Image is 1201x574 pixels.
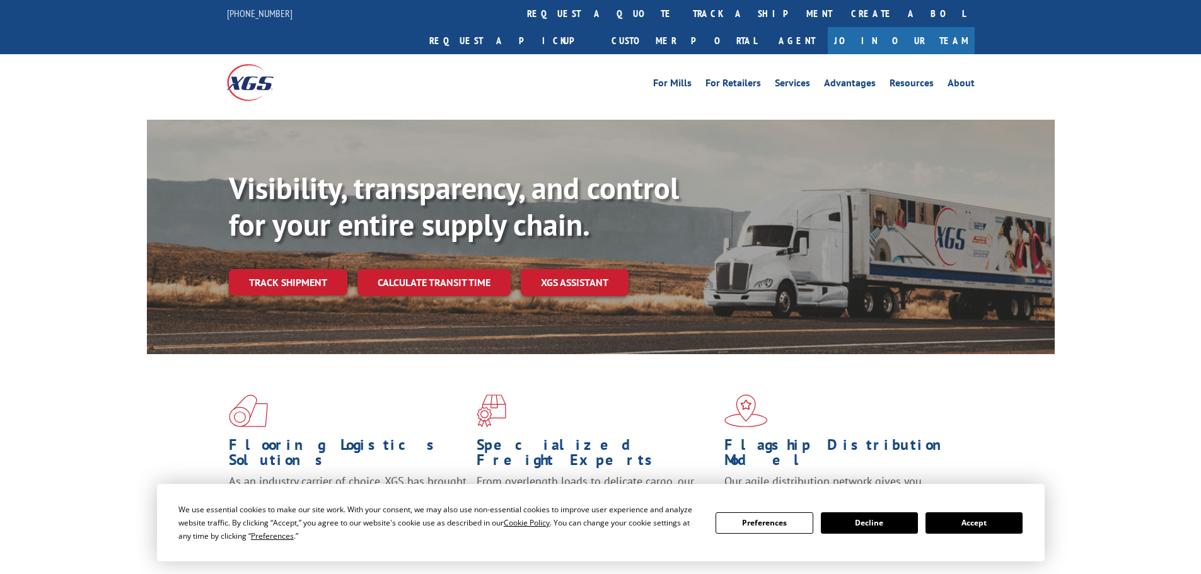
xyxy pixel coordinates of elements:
[229,269,347,296] a: Track shipment
[724,474,956,503] span: Our agile distribution network gives you nationwide inventory management on demand.
[357,269,511,296] a: Calculate transit time
[775,78,810,92] a: Services
[705,78,761,92] a: For Retailers
[521,269,629,296] a: XGS ASSISTANT
[724,394,768,427] img: xgs-icon-flagship-distribution-model-red
[477,474,715,530] p: From overlength loads to delicate cargo, our experienced staff knows the best way to move your fr...
[227,7,293,20] a: [PHONE_NUMBER]
[178,503,700,542] div: We use essential cookies to make our site work. With your consent, we may also use non-essential ...
[251,531,294,541] span: Preferences
[724,437,963,474] h1: Flagship Distribution Model
[890,78,934,92] a: Resources
[716,512,813,534] button: Preferences
[477,394,506,427] img: xgs-icon-focused-on-flooring-red
[653,78,692,92] a: For Mills
[602,27,766,54] a: Customer Portal
[157,484,1045,561] div: Cookie Consent Prompt
[229,394,268,427] img: xgs-icon-total-supply-chain-intelligence-red
[229,437,467,474] h1: Flooring Logistics Solutions
[420,27,602,54] a: Request a pickup
[925,512,1023,534] button: Accept
[477,437,715,474] h1: Specialized Freight Experts
[229,474,467,519] span: As an industry carrier of choice, XGS has brought innovation and dedication to flooring logistics...
[828,27,975,54] a: Join Our Team
[948,78,975,92] a: About
[766,27,828,54] a: Agent
[821,512,918,534] button: Decline
[504,517,550,528] span: Cookie Policy
[824,78,876,92] a: Advantages
[229,168,679,244] b: Visibility, transparency, and control for your entire supply chain.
